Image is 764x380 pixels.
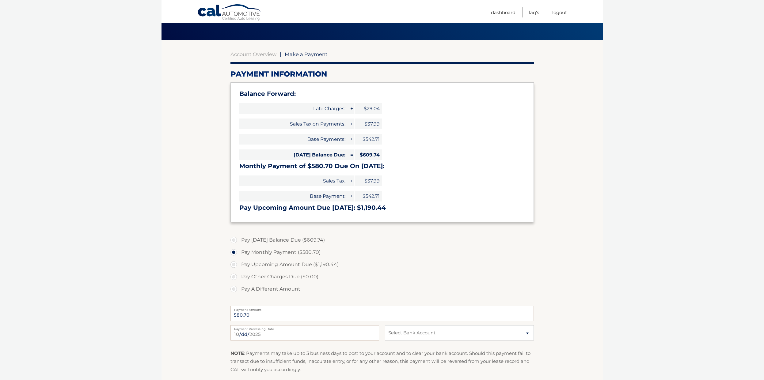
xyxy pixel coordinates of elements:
a: Cal Automotive [197,4,262,22]
span: + [348,191,354,201]
a: Logout [552,7,567,17]
span: $29.04 [355,103,382,114]
span: Base Payments: [239,134,348,145]
label: Pay Upcoming Amount Due ($1,190.44) [230,258,534,271]
label: Pay A Different Amount [230,283,534,295]
span: Sales Tax on Payments: [239,119,348,129]
label: Pay Other Charges Due ($0.00) [230,271,534,283]
span: $37.99 [355,119,382,129]
a: Dashboard [491,7,515,17]
label: Pay [DATE] Balance Due ($609.74) [230,234,534,246]
h2: Payment Information [230,70,534,79]
span: $542.71 [355,134,382,145]
span: + [348,175,354,186]
span: $37.99 [355,175,382,186]
a: Account Overview [230,51,276,57]
span: + [348,134,354,145]
p: : Payments may take up to 3 business days to post to your account and to clear your bank account.... [230,349,534,374]
span: Base Payment: [239,191,348,201]
span: $609.74 [355,149,382,160]
span: | [280,51,281,57]
h3: Pay Upcoming Amount Due [DATE]: $1,190.44 [239,204,525,212]
span: Make a Payment [285,51,328,57]
a: FAQ's [529,7,539,17]
span: Late Charges: [239,103,348,114]
label: Payment Amount [230,306,534,311]
span: = [348,149,354,160]
label: Pay Monthly Payment ($580.70) [230,246,534,258]
label: Payment Processing Date [230,325,379,330]
span: [DATE] Balance Due: [239,149,348,160]
span: + [348,103,354,114]
h3: Monthly Payment of $580.70 Due On [DATE]: [239,162,525,170]
input: Payment Amount [230,306,534,321]
span: $542.71 [355,191,382,201]
input: Payment Date [230,325,379,340]
span: + [348,119,354,129]
h3: Balance Forward: [239,90,525,98]
span: Sales Tax: [239,175,348,186]
strong: NOTE [230,350,244,356]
